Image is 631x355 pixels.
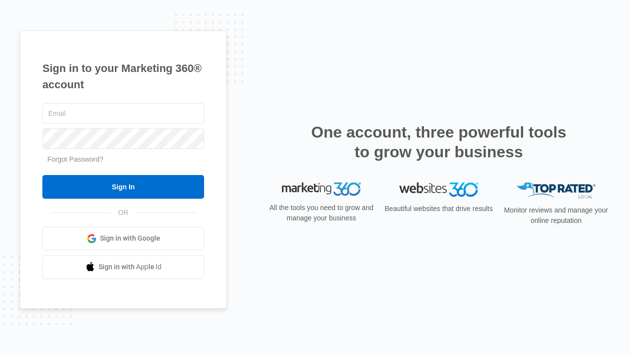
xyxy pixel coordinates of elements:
[42,103,204,124] input: Email
[100,233,160,244] span: Sign in with Google
[42,60,204,93] h1: Sign in to your Marketing 360® account
[111,208,136,218] span: OR
[384,204,494,214] p: Beautiful websites that drive results
[99,262,162,272] span: Sign in with Apple Id
[42,227,204,250] a: Sign in with Google
[399,182,478,197] img: Websites 360
[501,205,611,226] p: Monitor reviews and manage your online reputation
[42,175,204,199] input: Sign In
[308,122,569,162] h2: One account, three powerful tools to grow your business
[282,182,361,196] img: Marketing 360
[42,255,204,279] a: Sign in with Apple Id
[517,182,596,199] img: Top Rated Local
[266,203,377,223] p: All the tools you need to grow and manage your business
[47,155,104,163] a: Forgot Password?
